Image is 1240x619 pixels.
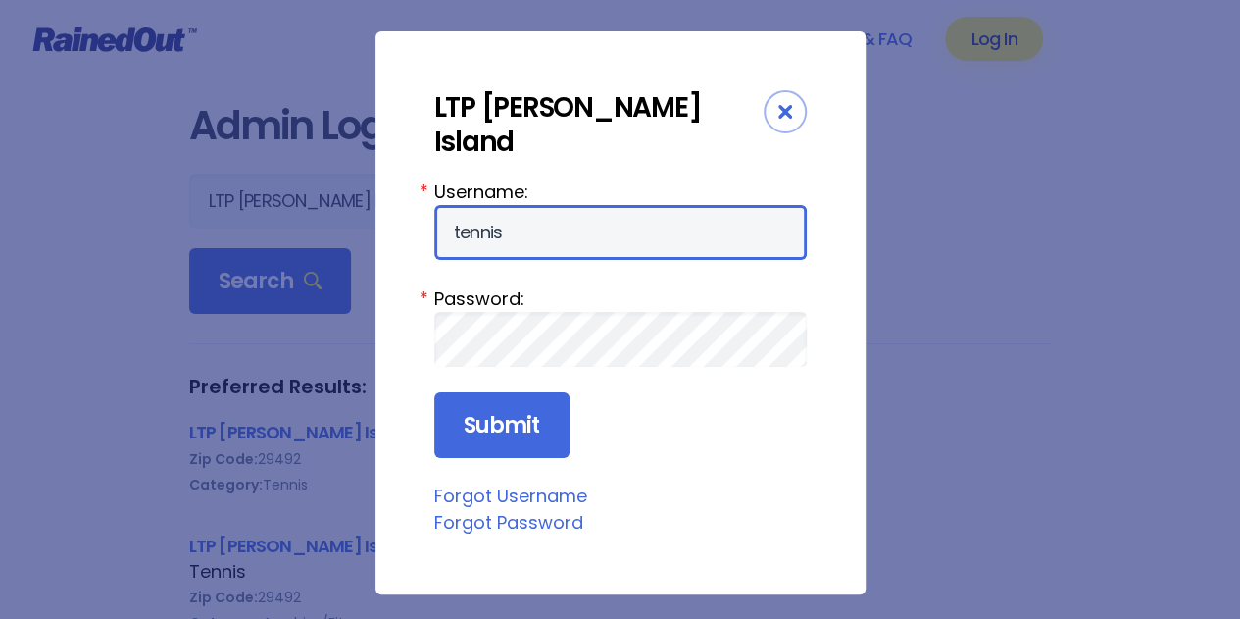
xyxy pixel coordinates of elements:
label: Username: [434,179,807,205]
div: LTP [PERSON_NAME] Island [434,90,764,159]
label: Password: [434,285,807,312]
a: Forgot Username [434,484,587,508]
a: Forgot Password [434,510,583,535]
input: Submit [434,392,570,459]
div: Close [764,90,807,133]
